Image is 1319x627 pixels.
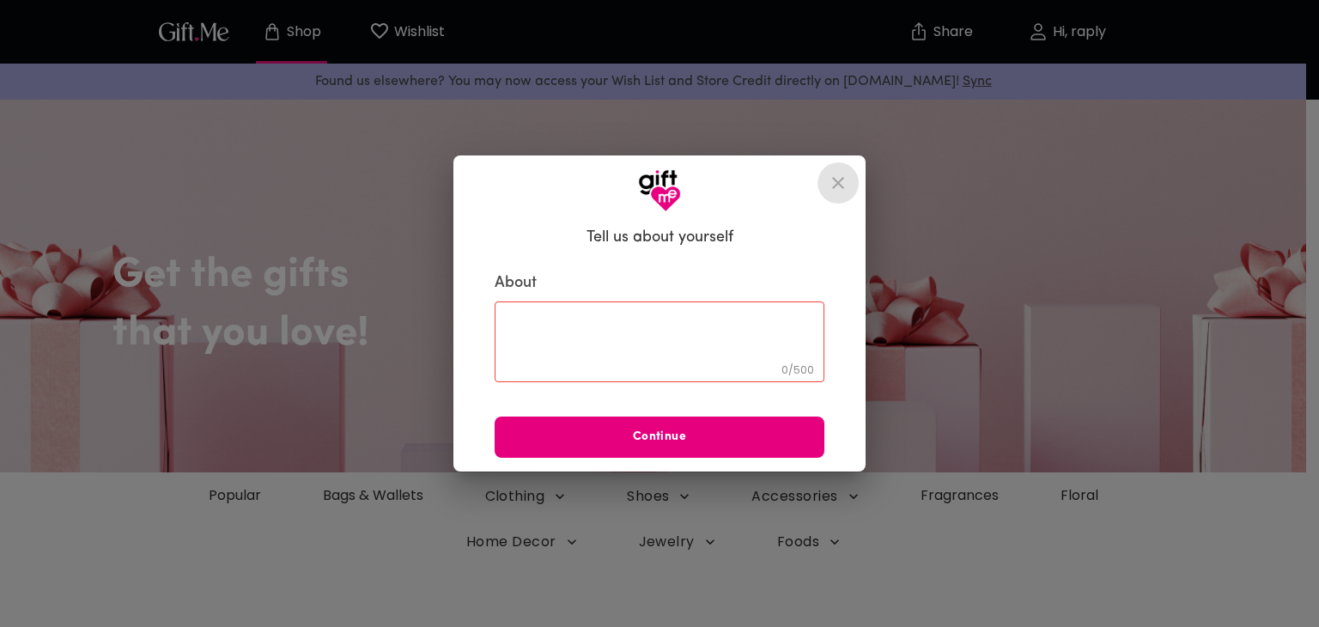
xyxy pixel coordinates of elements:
button: Continue [495,417,824,458]
button: close [818,162,859,204]
label: About [495,273,824,294]
h6: Tell us about yourself [587,228,733,248]
img: GiftMe Logo [638,169,681,212]
span: Continue [495,428,824,447]
span: 0 / 500 [781,362,814,377]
